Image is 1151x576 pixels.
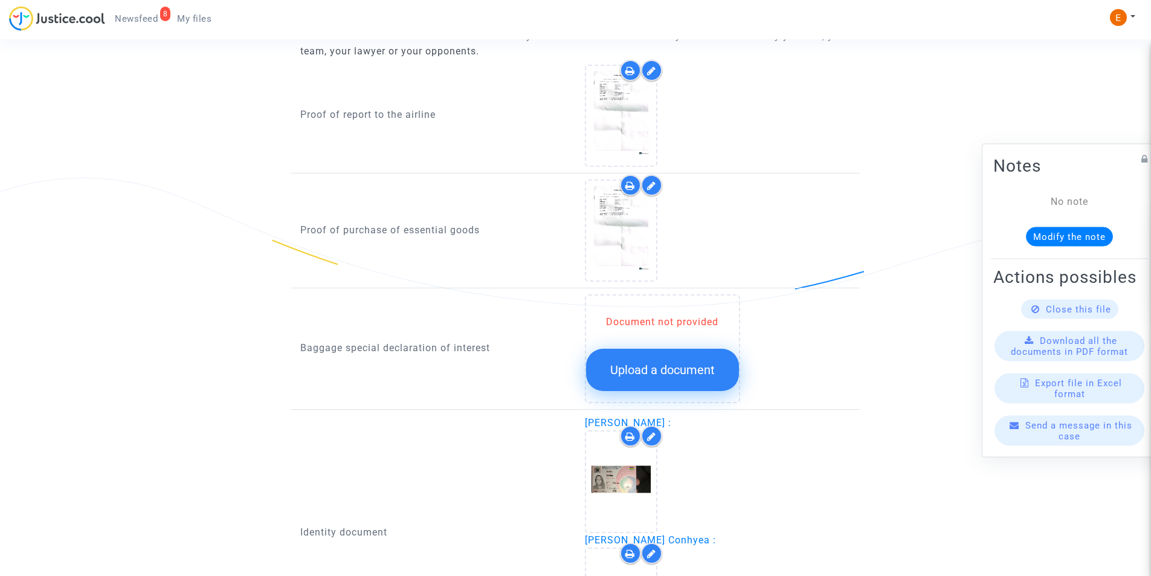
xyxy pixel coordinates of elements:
[1026,227,1113,246] button: Modify the note
[300,340,567,355] p: Baggage special declaration of interest
[300,222,567,238] p: Proof of purchase of essential goods
[1046,303,1111,314] span: Close this file
[610,363,715,377] span: Upload a document
[160,7,171,21] div: 8
[9,6,105,31] img: jc-logo.svg
[1110,9,1127,26] img: ACg8ocIeiFvHKe4dA5oeRFd_CiCnuxWUEc1A2wYhRJE3TTWt=s96-c
[1035,377,1122,399] span: Export file in Excel format
[115,13,158,24] span: Newsfeed
[586,315,739,329] div: Document not provided
[300,30,849,57] span: You can find here all the documents related to your file. These documents may have been added by ...
[586,349,739,391] button: Upload a document
[993,155,1146,176] h2: Notes
[177,13,211,24] span: My files
[993,266,1146,287] h2: Actions possibles
[167,10,221,28] a: My files
[300,107,567,122] p: Proof of report to the airline
[105,10,167,28] a: 8Newsfeed
[300,525,567,540] p: Identity document
[1025,419,1132,441] span: Send a message in this case
[585,417,671,429] span: [PERSON_NAME] :
[1011,335,1128,357] span: Download all the documents in PDF format
[1011,194,1127,209] div: No note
